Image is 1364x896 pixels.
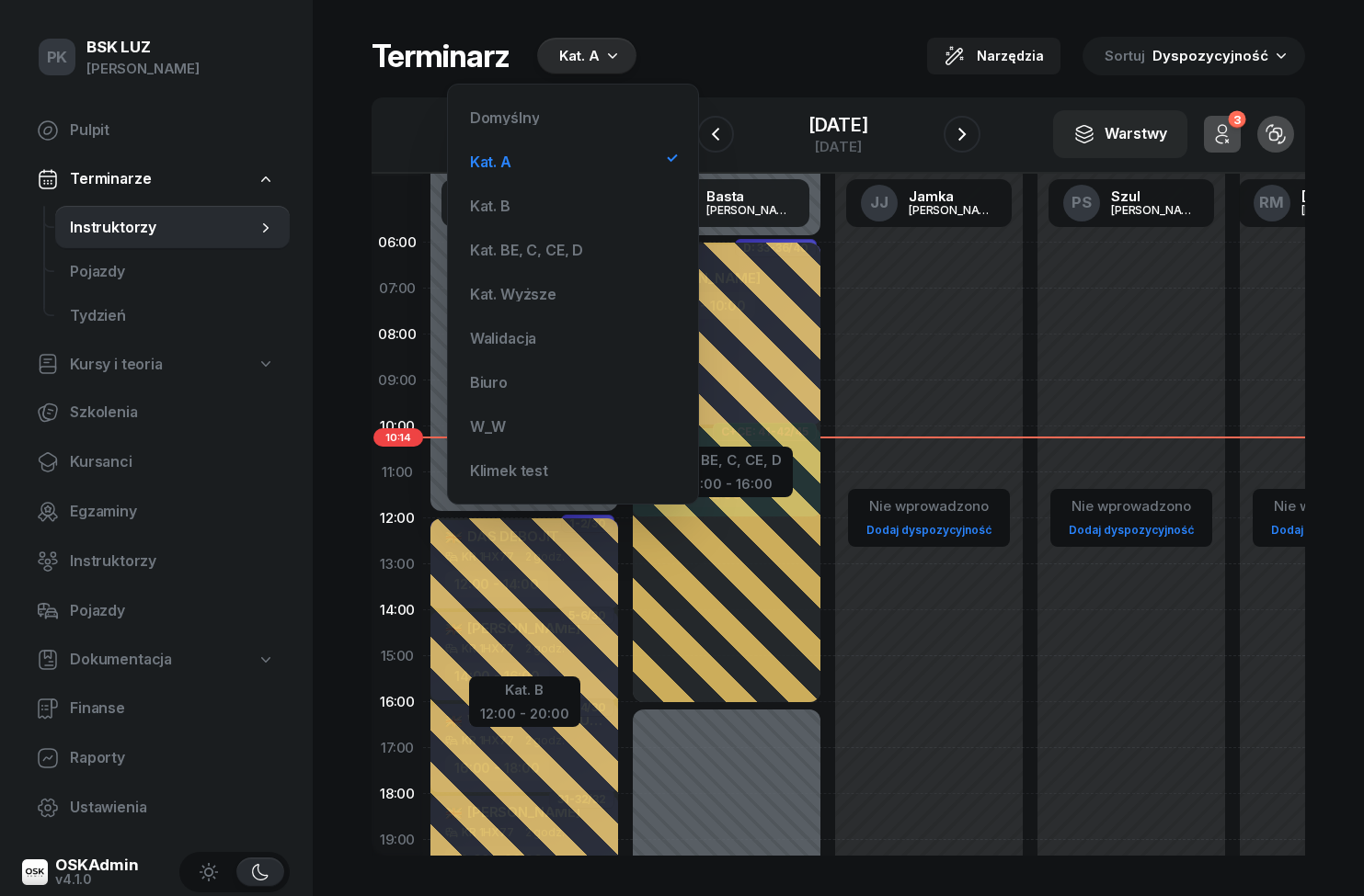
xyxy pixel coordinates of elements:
a: Dodaj dyspozycyjność [1061,519,1201,540]
a: Terminarze [22,158,290,200]
div: Kat. Wyższe [470,287,556,301]
div: Domyślny [470,110,540,125]
span: Finanse [70,697,275,720]
a: Instruktorzy [55,206,290,250]
a: Kursy i teoria [22,344,290,386]
a: MCCioch[PERSON_NAME] [441,179,607,227]
div: [PERSON_NAME] [1111,204,1199,216]
button: 3 [1204,116,1241,153]
div: [DATE] [808,116,867,134]
div: 14:00 [372,587,423,633]
div: 06:00 - 16:00 [671,472,782,492]
button: Kat. B12:00 - 20:00 [480,678,569,721]
div: 11:00 [372,449,423,495]
div: v4.1.0 [55,873,139,886]
span: RM [1259,195,1284,210]
a: Pojazdy [22,589,290,633]
div: Nie wprowadzono [1061,494,1201,518]
span: Sortuj [1105,44,1149,68]
button: Nie wprowadzonoDodaj dyspozycyjność [1061,491,1201,545]
div: Walidacja [470,331,537,346]
div: BSK LUZ [86,40,200,55]
div: W_W [470,419,507,434]
div: Kat. BE, C, CE, D [470,243,583,257]
div: Jamka [909,189,997,203]
div: 16:00 [372,679,423,725]
div: Warstwy [1073,122,1167,146]
a: JJJamka[PERSON_NAME] [846,179,1012,227]
div: 07:00 [372,266,423,312]
a: Tydzień [55,294,290,338]
a: Szkolenia [22,391,290,435]
div: [DATE] [808,140,867,153]
div: 06:00 [372,220,423,266]
div: Kat. A [559,45,600,67]
div: 08:00 [372,312,423,357]
div: Kat. B [470,198,510,213]
a: Dokumentacja [22,639,290,681]
a: PSSzul[PERSON_NAME] [1049,179,1214,227]
div: 13:00 [372,541,423,587]
a: Dodaj dyspozycyjność [859,519,999,540]
a: Ustawienia [22,786,290,830]
span: Pojazdy [70,260,275,284]
span: Egzaminy [70,500,275,524]
a: Kursanci [22,440,290,484]
a: Finanse [22,686,290,731]
a: Pulpit [22,108,290,153]
div: 12:00 - 20:00 [480,702,569,721]
div: 10:00 [372,403,423,449]
span: Terminarze [70,167,151,191]
img: logo-xs@2x.png [22,859,48,885]
button: Warstwy [1053,110,1187,158]
div: 09:00 [372,357,423,403]
h1: Terminarz [372,40,510,73]
div: Kat. BE, C, CE, D [671,448,782,472]
span: PS [1072,195,1092,210]
div: Kat. A [470,154,511,169]
button: Sortuj Dyspozycyjność [1083,37,1305,75]
span: Instruktorzy [70,550,275,573]
div: 17:00 [372,725,423,771]
span: Ustawienia [70,796,275,820]
span: JJ [870,195,888,210]
a: Egzaminy [22,490,290,534]
div: Biuro [470,375,508,390]
span: Instruktorzy [70,216,257,240]
div: 19:00 [372,817,423,863]
div: [PERSON_NAME] [86,57,200,81]
span: Dyspozycyjność [1152,47,1268,64]
div: [PERSON_NAME] [706,204,795,216]
div: Basta [706,189,795,203]
div: OSKAdmin [55,857,139,873]
span: Kursanci [70,450,275,474]
div: Szul [1111,189,1199,203]
button: Narzędzia [927,38,1060,74]
span: Raporty [70,746,275,770]
a: Pojazdy [55,250,290,294]
div: [PERSON_NAME] [909,204,997,216]
span: 10:14 [373,428,423,447]
span: Pojazdy [70,599,275,623]
span: Tydzień [70,304,275,328]
div: 3 [1228,111,1245,129]
div: Nie wprowadzono [859,494,999,518]
button: Nie wprowadzonoDodaj dyspozycyjność [859,491,999,545]
div: 15:00 [372,633,423,679]
button: Kat. A [532,38,636,74]
div: Kat. B [480,678,569,702]
div: 12:00 [372,495,423,541]
a: Raporty [22,736,290,780]
span: Dokumentacja [70,648,172,672]
div: Klimek test [470,463,548,478]
a: Instruktorzy [22,539,290,584]
a: PBBasta[PERSON_NAME] [644,179,809,227]
span: Narzędzia [977,45,1044,67]
span: PK [47,50,68,65]
div: 18:00 [372,771,423,817]
span: Pulpit [70,119,275,142]
span: Szkolenia [70,401,275,425]
button: Kat. BE, C, CE, D06:00 - 16:00 [671,448,782,492]
span: Kursy i teoria [70,353,163,377]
